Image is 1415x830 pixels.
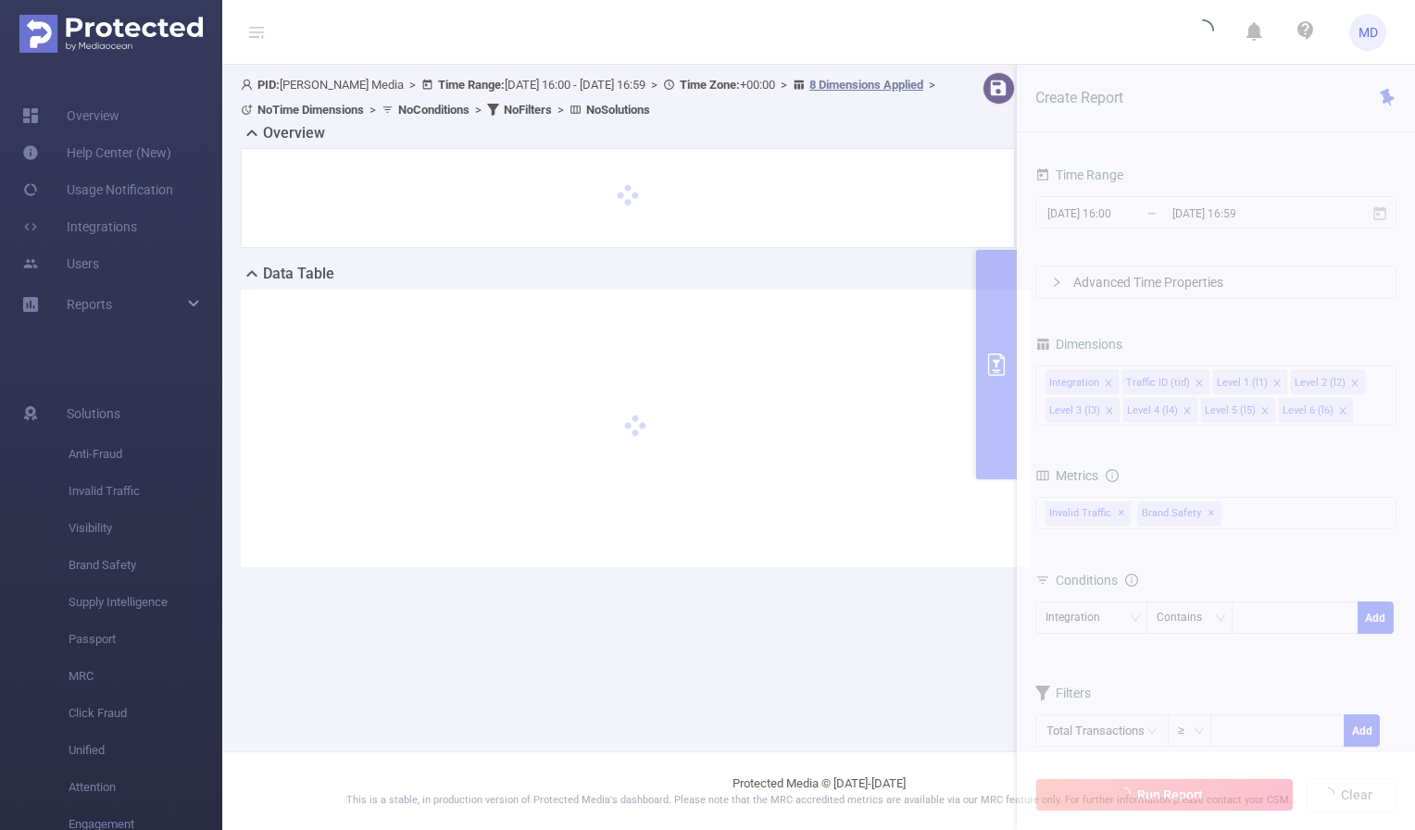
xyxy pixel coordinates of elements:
h2: Overview [263,122,325,144]
span: Invalid Traffic [69,473,222,510]
b: No Filters [504,103,552,117]
span: Passport [69,621,222,658]
span: MD [1359,14,1378,51]
b: Time Zone: [680,78,740,92]
img: Protected Media [19,15,203,53]
footer: Protected Media © [DATE]-[DATE] [222,751,1415,830]
a: Overview [22,97,119,134]
i: icon: loading [1192,19,1214,45]
span: > [923,78,941,92]
span: Attention [69,769,222,806]
b: No Solutions [586,103,650,117]
span: Brand Safety [69,547,222,584]
p: This is a stable, in production version of Protected Media's dashboard. Please note that the MRC ... [269,793,1369,809]
span: > [364,103,382,117]
span: Click Fraud [69,695,222,732]
span: [PERSON_NAME] Media [DATE] 16:00 - [DATE] 16:59 +00:00 [241,78,941,117]
span: > [470,103,487,117]
span: > [552,103,570,117]
a: Integrations [22,208,137,245]
b: No Conditions [398,103,470,117]
b: No Time Dimensions [257,103,364,117]
a: Help Center (New) [22,134,171,171]
span: Solutions [67,395,120,432]
b: PID: [257,78,280,92]
h2: Data Table [263,263,334,285]
span: > [645,78,663,92]
span: Supply Intelligence [69,584,222,621]
span: Unified [69,732,222,769]
span: MRC [69,658,222,695]
span: Reports [67,297,112,312]
a: Users [22,245,99,282]
span: Anti-Fraud [69,436,222,473]
a: Reports [67,286,112,323]
span: Visibility [69,510,222,547]
b: Time Range: [438,78,505,92]
span: > [404,78,421,92]
span: > [775,78,793,92]
u: 8 Dimensions Applied [809,78,923,92]
i: icon: user [241,79,257,91]
a: Usage Notification [22,171,173,208]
